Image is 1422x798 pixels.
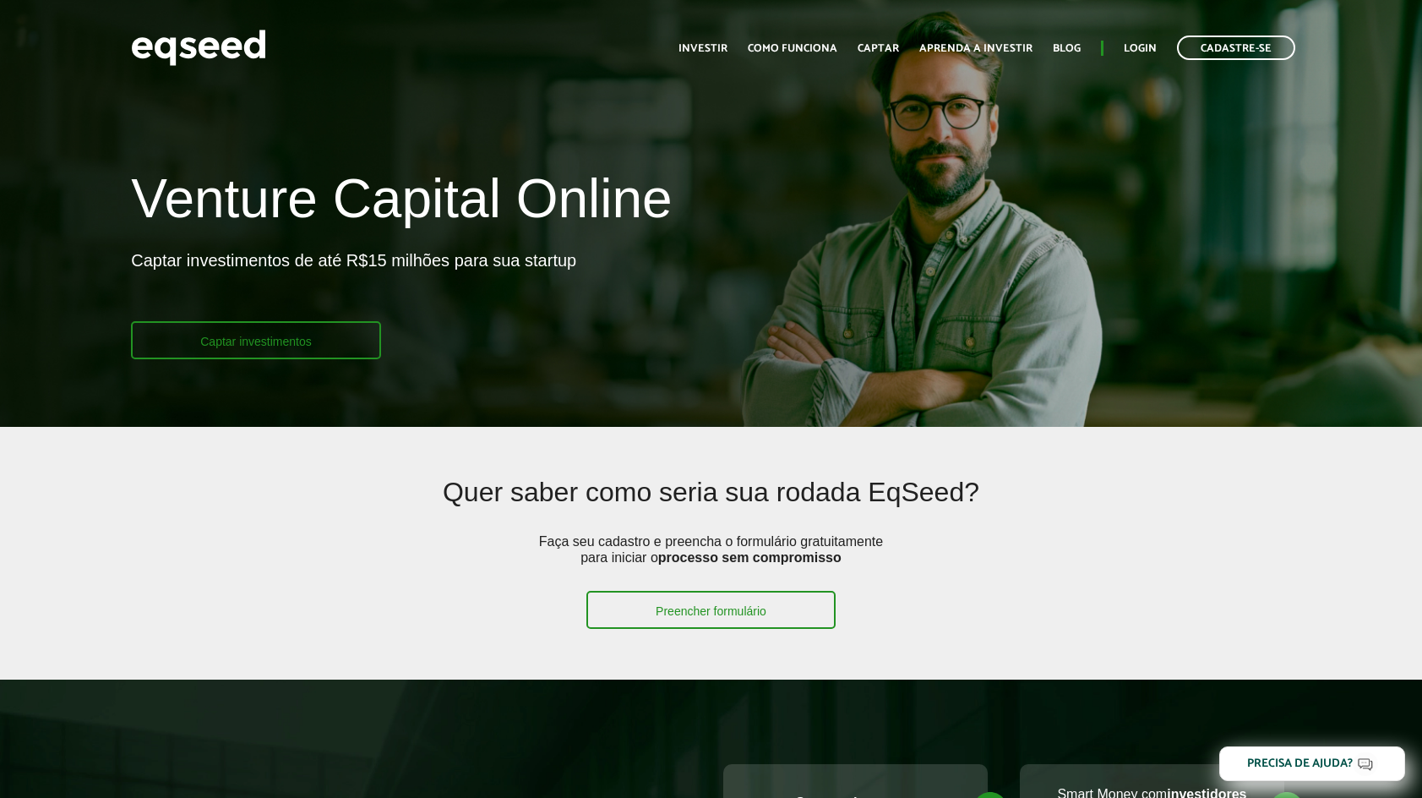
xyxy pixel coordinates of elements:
[131,250,576,321] p: Captar investimentos de até R$15 milhões para sua startup
[678,43,727,54] a: Investir
[586,591,836,629] a: Preencher formulário
[131,169,672,237] h1: Venture Capital Online
[1124,43,1157,54] a: Login
[1053,43,1081,54] a: Blog
[533,533,888,591] p: Faça seu cadastro e preencha o formulário gratuitamente para iniciar o
[131,25,266,70] img: EqSeed
[919,43,1032,54] a: Aprenda a investir
[131,321,381,359] a: Captar investimentos
[1177,36,1295,60] a: Cadastre-se
[249,478,1172,533] h2: Quer saber como seria sua rodada EqSeed?
[858,43,899,54] a: Captar
[658,550,842,565] strong: processo sem compromisso
[748,43,837,54] a: Como funciona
